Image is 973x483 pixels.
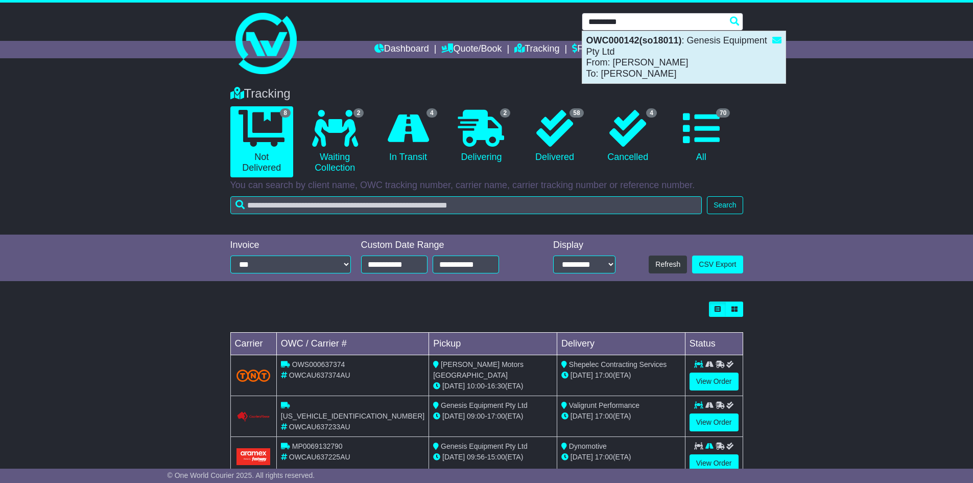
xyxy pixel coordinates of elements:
span: 2 [500,108,511,118]
span: Dynomotive [569,442,607,450]
span: © One World Courier 2025. All rights reserved. [168,471,315,479]
span: 17:00 [595,371,613,379]
span: 16:30 [487,382,505,390]
div: Display [553,240,615,251]
span: [DATE] [571,412,593,420]
td: Delivery [557,333,685,355]
img: TNT_Domestic.png [236,370,270,382]
span: 4 [426,108,437,118]
span: OWS000637374 [292,360,345,369]
span: 70 [716,108,730,118]
div: (ETA) [561,411,681,422]
a: 70 All [670,106,732,167]
span: [DATE] [442,412,465,420]
span: OWCAU637225AU [289,453,350,461]
span: Valigrunt Performance [569,401,639,409]
a: Tracking [514,41,559,58]
span: OWCAU637233AU [289,423,350,431]
span: [PERSON_NAME] Motors [GEOGRAPHIC_DATA] [433,360,524,379]
img: Aramex.png [236,448,270,465]
div: Invoice [230,240,351,251]
span: Shepelec Contracting Services [569,360,667,369]
span: [DATE] [571,371,593,379]
a: Quote/Book [441,41,502,58]
a: View Order [690,454,739,472]
a: 4 Cancelled [597,106,659,167]
strong: OWC000142(so18011) [586,35,682,45]
span: [DATE] [442,453,465,461]
a: View Order [690,373,739,390]
span: 8 [280,108,291,118]
div: - (ETA) [433,411,553,422]
span: 17:00 [595,453,613,461]
p: You can search by client name, OWC tracking number, carrier name, carrier tracking number or refe... [230,180,743,191]
span: 10:00 [467,382,485,390]
span: Genesis Equipment Pty Ltd [441,442,528,450]
img: Couriers_Please.png [236,411,270,422]
a: Financials [572,41,619,58]
span: 17:00 [487,412,505,420]
span: 17:00 [595,412,613,420]
a: 8 Not Delivered [230,106,293,177]
span: [DATE] [442,382,465,390]
span: 09:56 [467,453,485,461]
span: OWCAU637374AU [289,371,350,379]
td: OWC / Carrier # [276,333,429,355]
span: 2 [353,108,364,118]
td: Pickup [429,333,557,355]
a: CSV Export [692,256,743,273]
a: 58 Delivered [523,106,586,167]
span: 58 [569,108,583,118]
span: 09:00 [467,412,485,420]
span: [DATE] [571,453,593,461]
span: [US_VEHICLE_IDENTIFICATION_NUMBER] [281,412,424,420]
a: 2 Waiting Collection [303,106,366,177]
td: Status [685,333,743,355]
div: : Genesis Equipment Pty Ltd From: [PERSON_NAME] To: [PERSON_NAME] [582,31,786,83]
div: (ETA) [561,452,681,463]
div: - (ETA) [433,452,553,463]
span: 4 [646,108,657,118]
a: Dashboard [374,41,429,58]
button: Refresh [649,256,687,273]
span: Genesis Equipment Pty Ltd [441,401,528,409]
span: MP0069132790 [292,442,343,450]
td: Carrier [230,333,276,355]
div: (ETA) [561,370,681,381]
div: Custom Date Range [361,240,525,251]
div: - (ETA) [433,381,553,392]
button: Search [707,196,743,214]
a: View Order [690,413,739,431]
span: 15:00 [487,453,505,461]
a: 4 In Transit [376,106,439,167]
div: Tracking [225,86,748,101]
a: 2 Delivering [450,106,513,167]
